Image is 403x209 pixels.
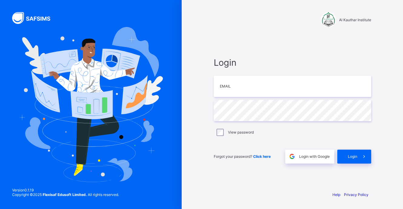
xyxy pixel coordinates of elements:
[43,192,87,197] strong: Flexisaf Edusoft Limited.
[332,192,340,197] a: Help
[12,192,119,197] span: Copyright © 2025 All rights reserved.
[289,153,296,160] img: google.396cfc9801f0270233282035f929180a.svg
[214,57,371,68] span: Login
[253,154,271,159] a: Click here
[12,12,58,24] img: SAFSIMS Logo
[339,18,371,22] span: Al Kauthar Institute
[348,154,357,159] span: Login
[299,154,330,159] span: Login with Google
[19,27,163,182] img: Hero Image
[12,188,119,192] span: Version 0.1.19
[228,130,254,134] label: View password
[344,192,368,197] a: Privacy Policy
[214,154,271,159] span: Forgot your password?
